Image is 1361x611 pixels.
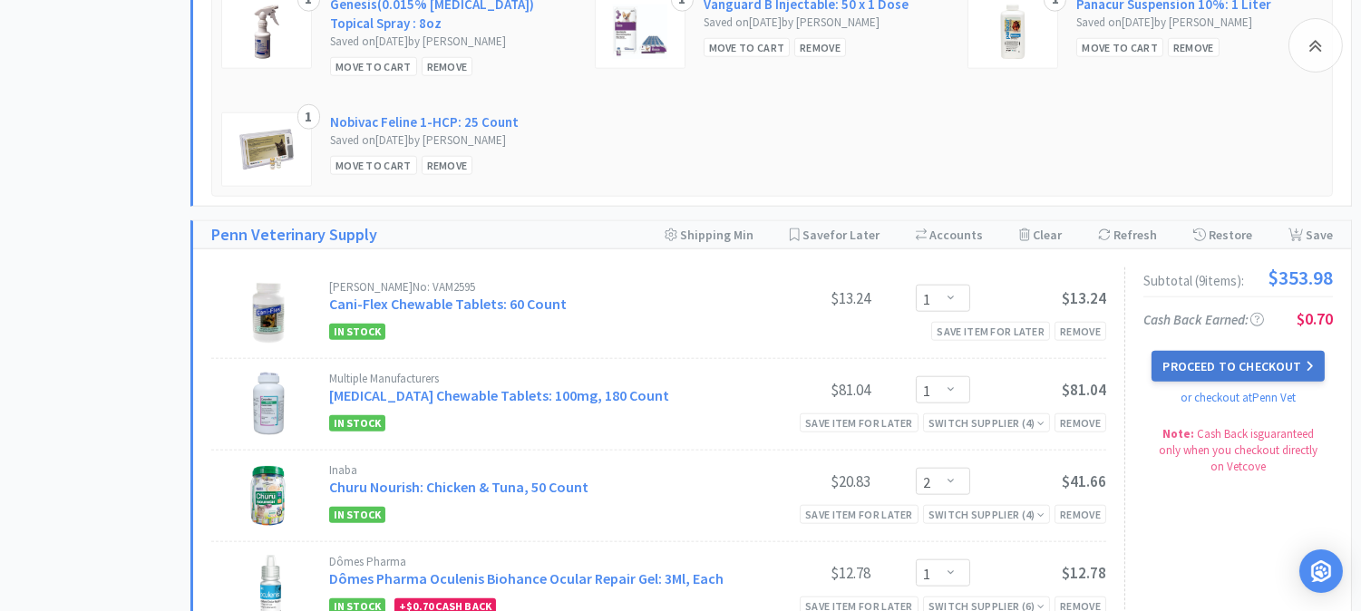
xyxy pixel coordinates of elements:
img: df5498e742864dbca4796a8d516dfd48_466144.jpeg [613,5,667,59]
div: $12.78 [734,562,870,584]
div: Remove [422,156,473,175]
span: In Stock [329,324,385,340]
div: Saved on [DATE] by [PERSON_NAME] [330,33,577,52]
a: Penn Veterinary Supply [211,222,377,248]
img: 0eb8d60d5f00488abaf7601bb632be83_706056.png [237,373,300,436]
div: Move to Cart [330,156,417,175]
div: $13.24 [734,287,870,309]
span: Cash Back Earned : [1143,311,1264,328]
a: Churu Nourish: Chicken & Tuna, 50 Count [329,478,588,496]
div: Switch Supplier ( 4 ) [928,414,1045,432]
div: Saved on [DATE] by [PERSON_NAME] [1076,14,1323,33]
div: Open Intercom Messenger [1299,549,1343,593]
div: Move to Cart [704,38,791,57]
strong: Note: [1162,426,1194,441]
div: Dômes Pharma [329,556,734,567]
div: $81.04 [734,379,870,401]
span: $41.66 [1062,471,1106,491]
span: Cash Back is guaranteed only when you checkout directly on Vetcove [1159,426,1317,474]
span: $0.70 [1297,308,1333,329]
img: 9c625eea2bc648088451cdd30b79101b_494171.jpeg [239,122,294,177]
div: Shipping Min [665,221,753,248]
div: Switch Supplier ( 4 ) [928,506,1045,523]
div: Accounts [916,221,983,248]
span: In Stock [329,507,385,523]
img: 9bbb521d4b6a43cab10f437cd02abf3a_74736.jpeg [239,5,294,59]
img: 488d33cc1088496d8489ac11a7071f4c_50078.jpeg [986,5,1040,59]
span: $13.24 [1062,288,1106,308]
img: 11d1cadfe3784a47884fe0d1c4b78589_470049.png [237,464,300,528]
div: [PERSON_NAME] No: VAM2595 [329,281,734,293]
div: $20.83 [734,470,870,492]
div: Move to Cart [1076,38,1163,57]
span: $353.98 [1268,267,1333,287]
a: or checkout at Penn Vet [1181,390,1296,405]
div: Remove [1055,413,1106,432]
div: Save [1288,221,1333,248]
div: Saved on [DATE] by [PERSON_NAME] [330,131,577,150]
div: Saved on [DATE] by [PERSON_NAME] [704,14,950,33]
div: Save item for later [931,322,1050,341]
span: Save for Later [802,227,880,243]
span: $81.04 [1062,380,1106,400]
div: Save item for later [800,505,919,524]
div: Remove [794,38,846,57]
div: Remove [1055,322,1106,341]
div: Remove [422,57,473,76]
div: Refresh [1098,221,1157,248]
div: Remove [1168,38,1220,57]
span: In Stock [329,415,385,432]
img: bb34df12c7ec47668f72623dbdc7797b_157905.png [237,281,300,344]
div: Multiple Manufacturers [329,373,734,384]
div: Inaba [329,464,734,476]
a: Nobivac Feline 1-HCP: 25 Count [330,112,519,131]
div: 1 [297,104,320,130]
a: [MEDICAL_DATA] Chewable Tablets: 100mg, 180 Count [329,386,669,404]
button: Proceed to Checkout [1152,351,1324,382]
div: Subtotal ( 9 item s ): [1143,267,1333,287]
div: Move to Cart [330,57,417,76]
a: Cani-Flex Chewable Tablets: 60 Count [329,295,567,313]
div: Save item for later [800,413,919,432]
div: Restore [1193,221,1252,248]
span: $12.78 [1062,563,1106,583]
div: Clear [1019,221,1062,248]
a: Dômes Pharma Oculenis Biohance Ocular Repair Gel: 3Ml, Each [329,569,724,587]
div: Remove [1055,505,1106,524]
